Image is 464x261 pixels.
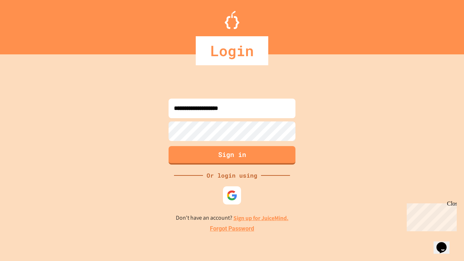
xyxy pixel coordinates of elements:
p: Don't have an account? [176,214,289,223]
iframe: chat widget [434,232,457,254]
button: Sign in [169,146,295,165]
div: Chat with us now!Close [3,3,50,46]
div: Or login using [203,171,261,180]
a: Sign up for JuiceMind. [233,214,289,222]
img: Logo.svg [225,11,239,29]
img: google-icon.svg [227,190,237,201]
iframe: chat widget [404,200,457,231]
a: Forgot Password [210,224,254,233]
div: Login [196,36,268,65]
